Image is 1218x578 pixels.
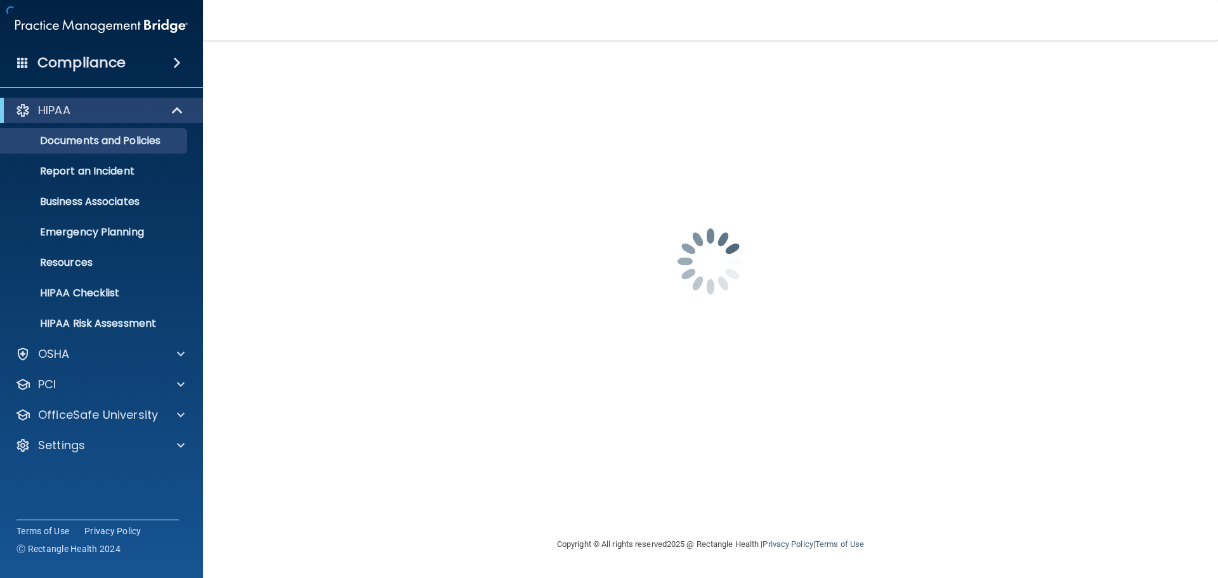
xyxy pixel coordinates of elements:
[8,165,181,178] p: Report an Incident
[38,438,85,453] p: Settings
[763,539,813,549] a: Privacy Policy
[38,346,70,362] p: OSHA
[16,542,121,555] span: Ⓒ Rectangle Health 2024
[16,525,69,537] a: Terms of Use
[15,346,185,362] a: OSHA
[815,539,864,549] a: Terms of Use
[15,407,185,423] a: OfficeSafe University
[37,54,126,72] h4: Compliance
[8,135,181,147] p: Documents and Policies
[15,377,185,392] a: PCI
[8,287,181,299] p: HIPAA Checklist
[15,13,188,39] img: PMB logo
[38,407,158,423] p: OfficeSafe University
[8,317,181,330] p: HIPAA Risk Assessment
[38,377,56,392] p: PCI
[15,103,184,118] a: HIPAA
[8,195,181,208] p: Business Associates
[84,525,141,537] a: Privacy Policy
[647,198,774,325] img: spinner.e123f6fc.gif
[38,103,70,118] p: HIPAA
[8,226,181,239] p: Emergency Planning
[15,438,185,453] a: Settings
[479,524,942,565] div: Copyright © All rights reserved 2025 @ Rectangle Health | |
[8,256,181,269] p: Resources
